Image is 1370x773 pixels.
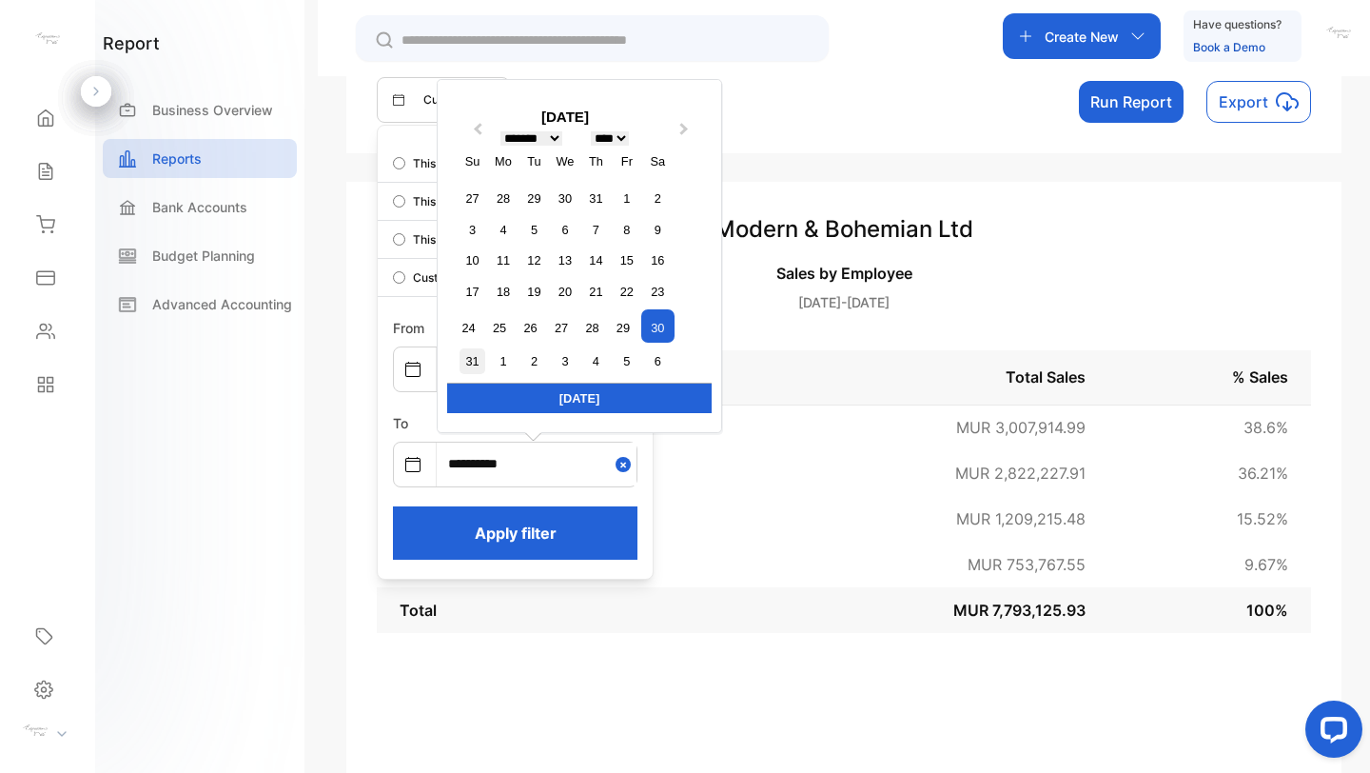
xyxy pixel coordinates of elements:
td: 36.21 % [1108,450,1311,496]
a: Reports [103,139,297,178]
div: Choose Wednesday, August 6th, 2025 [552,217,577,243]
div: Choose Friday, August 8th, 2025 [614,217,639,243]
div: Choose Tuesday, August 5th, 2025 [521,217,547,243]
div: Choose Thursday, September 4th, 2025 [583,348,609,374]
div: Choose Thursday, July 31st, 2025 [583,186,609,211]
div: Choose Friday, August 15th, 2025 [614,248,639,273]
a: Bank Accounts [103,188,297,227]
div: Choose Friday, September 5th, 2025 [614,348,639,374]
a: Book a Demo [1193,40,1265,54]
div: Choose Thursday, August 14th, 2025 [583,248,609,273]
div: [DATE] [447,107,683,129]
div: Choose Tuesday, July 29th, 2025 [521,186,547,211]
div: Choose Saturday, August 16th, 2025 [645,248,671,273]
iframe: LiveChat chat widget [1290,693,1370,773]
div: Tu [521,149,547,174]
div: Choose Friday, August 29th, 2025 [610,315,636,341]
div: Choose Saturday, September 6th, 2025 [645,348,671,374]
div: Choose Tuesday, August 26th, 2025 [518,315,543,341]
p: Reports [152,149,202,168]
td: 15.52 % [1108,496,1311,542]
div: Fr [614,149,639,174]
p: Bank Accounts [152,197,247,217]
div: Choose Monday, August 11th, 2025 [490,248,516,273]
span: MUR 1,209,215.48 [956,509,1086,528]
div: Choose Sunday, August 10th, 2025 [460,248,485,273]
span: MUR 7,793,125.93 [953,601,1086,620]
p: [DATE]-[DATE] [377,292,1311,312]
p: Business Overview [152,100,273,120]
div: Choose Monday, September 1st, 2025 [490,348,516,374]
p: Create New [1045,27,1119,47]
p: This year [413,155,463,172]
div: Choose Saturday, August 2nd, 2025 [645,186,671,211]
p: Custom [423,91,465,109]
div: Choose Wednesday, August 20th, 2025 [552,279,577,305]
div: Choose Wednesday, August 13th, 2025 [552,248,577,273]
div: Mo [490,149,516,174]
label: To [393,415,408,431]
div: Choose Saturday, August 23rd, 2025 [645,279,671,305]
div: Choose Friday, August 1st, 2025 [614,186,639,211]
div: Choose Thursday, August 7th, 2025 [583,217,609,243]
p: This month [413,193,473,210]
button: Run Report [1079,81,1184,123]
img: profile [21,717,49,745]
span: MUR 2,822,227.91 [955,464,1086,483]
span: MUR 753,767.55 [968,555,1086,574]
div: Choose Thursday, August 28th, 2025 [579,315,605,341]
div: Choose Tuesday, August 12th, 2025 [521,248,547,273]
div: Th [583,149,609,174]
img: icon [1276,90,1299,113]
div: month 2025-08 [453,184,676,377]
a: Business Overview [103,90,297,129]
div: Choose Monday, August 4th, 2025 [490,217,516,243]
div: Choose Sunday, August 3rd, 2025 [460,217,485,243]
h1: report [103,30,160,56]
div: Choose Saturday, August 9th, 2025 [645,217,671,243]
div: [DATE] [447,383,712,413]
button: avatar [1324,13,1353,59]
div: Choose Friday, August 22nd, 2025 [614,279,639,305]
div: Choose Sunday, August 31st, 2025 [460,348,485,374]
p: Have questions? [1193,15,1282,34]
button: Exporticon [1206,81,1311,123]
button: Next Month [671,119,701,149]
div: Choose Thursday, August 21st, 2025 [583,279,609,305]
td: Total [377,587,755,633]
div: Choose Sunday, August 17th, 2025 [460,279,485,305]
button: Previous Month [460,119,491,149]
p: Export [1219,90,1268,113]
div: Choose Monday, August 25th, 2025 [487,315,513,341]
p: Custom [413,269,455,287]
img: avatar [1324,19,1353,48]
a: Budget Planning [103,236,297,275]
span: MUR 3,007,914.99 [956,418,1086,437]
h3: Modern & Bohemian Ltd [377,212,1311,247]
a: Advanced Accounting [103,285,297,324]
td: 100 % [1108,587,1311,633]
div: Choose Monday, August 18th, 2025 [490,279,516,305]
td: 38.6 % [1108,405,1311,450]
td: 9.67 % [1108,542,1311,587]
button: Close [616,443,636,486]
label: From [393,320,424,336]
div: Choose Wednesday, September 3rd, 2025 [552,348,577,374]
p: Advanced Accounting [152,294,292,314]
div: Sa [645,149,671,174]
p: Sales by Employee [377,262,1311,285]
div: Choose Saturday, August 30th, 2025 [641,309,675,343]
button: Custom [377,77,510,123]
div: Choose Wednesday, July 30th, 2025 [552,186,577,211]
div: Choose Sunday, July 27th, 2025 [460,186,485,211]
div: We [552,149,577,174]
button: Apply filter [393,506,637,560]
img: logo [33,25,62,53]
div: Choose Monday, July 28th, 2025 [490,186,516,211]
div: Choose Tuesday, August 19th, 2025 [521,279,547,305]
td: Total Sales [755,350,1109,405]
td: % Sales [1108,350,1311,405]
div: Choose Sunday, August 24th, 2025 [456,315,481,341]
div: Su [460,149,485,174]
